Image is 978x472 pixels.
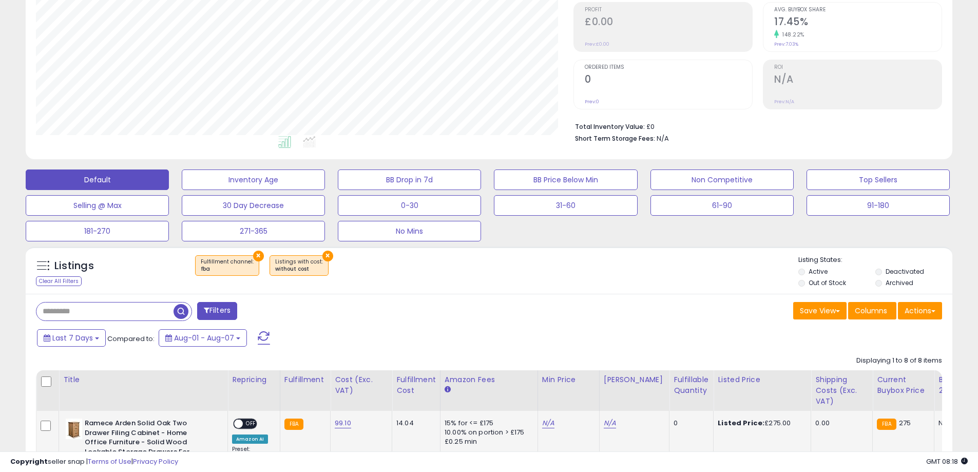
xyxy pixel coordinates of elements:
[899,418,911,428] span: 275
[36,276,82,286] div: Clear All Filters
[585,73,752,87] h2: 0
[37,329,106,347] button: Last 7 Days
[856,356,942,366] div: Displaying 1 to 8 of 8 items
[585,41,609,47] small: Prev: £0.00
[52,333,93,343] span: Last 7 Days
[396,374,436,396] div: Fulfillment Cost
[182,195,325,216] button: 30 Day Decrease
[26,221,169,241] button: 181-270
[63,374,223,385] div: Title
[774,73,942,87] h2: N/A
[774,41,798,47] small: Prev: 7.03%
[26,169,169,190] button: Default
[575,134,655,143] b: Short Term Storage Fees:
[575,120,934,132] li: £0
[275,266,323,273] div: without cost
[275,258,323,273] span: Listings with cost :
[445,419,530,428] div: 15% for <= £175
[494,195,637,216] button: 31-60
[718,418,764,428] b: Listed Price:
[133,457,178,466] a: Privacy Policy
[159,329,247,347] button: Aug-01 - Aug-07
[657,134,669,143] span: N/A
[650,195,794,216] button: 61-90
[174,333,234,343] span: Aug-01 - Aug-07
[201,266,254,273] div: fba
[542,418,554,428] a: N/A
[855,306,887,316] span: Columns
[335,374,388,396] div: Cost (Exc. VAT)
[877,419,896,430] small: FBA
[815,374,868,407] div: Shipping Costs (Exc. VAT)
[604,418,616,428] a: N/A
[809,267,828,276] label: Active
[494,169,637,190] button: BB Price Below Min
[774,65,942,70] span: ROI
[938,374,976,396] div: BB Share 24h.
[10,457,48,466] strong: Copyright
[674,374,709,396] div: Fulfillable Quantity
[718,419,803,428] div: £275.00
[877,374,930,396] div: Current Buybox Price
[66,419,82,439] img: 41n2FvBT+aL._SL40_.jpg
[774,16,942,30] h2: 17.45%
[938,419,972,428] div: N/A
[807,195,950,216] button: 91-180
[335,418,351,428] a: 99.10
[650,169,794,190] button: Non Competitive
[232,435,268,444] div: Amazon AI
[926,457,968,466] span: 2025-08-15 08:18 GMT
[322,251,333,261] button: ×
[718,374,807,385] div: Listed Price
[542,374,595,385] div: Min Price
[774,7,942,13] span: Avg. Buybox Share
[445,428,530,437] div: 10.00% on portion > £175
[604,374,665,385] div: [PERSON_NAME]
[585,7,752,13] span: Profit
[445,374,533,385] div: Amazon Fees
[585,65,752,70] span: Ordered Items
[793,302,847,319] button: Save View
[445,437,530,446] div: £0.25 min
[807,169,950,190] button: Top Sellers
[338,169,481,190] button: BB Drop in 7d
[284,419,303,430] small: FBA
[585,16,752,30] h2: £0.00
[774,99,794,105] small: Prev: N/A
[886,278,913,287] label: Archived
[674,419,705,428] div: 0
[88,457,131,466] a: Terms of Use
[253,251,264,261] button: ×
[575,122,645,131] b: Total Inventory Value:
[26,195,169,216] button: Selling @ Max
[182,221,325,241] button: 271-365
[779,31,804,39] small: 148.22%
[809,278,846,287] label: Out of Stock
[201,258,254,273] span: Fulfillment channel :
[886,267,924,276] label: Deactivated
[815,419,865,428] div: 0.00
[182,169,325,190] button: Inventory Age
[107,334,155,344] span: Compared to:
[10,457,178,467] div: seller snap | |
[338,195,481,216] button: 0-30
[396,419,432,428] div: 14.04
[54,259,94,273] h5: Listings
[232,374,276,385] div: Repricing
[338,221,481,241] button: No Mins
[445,385,451,394] small: Amazon Fees.
[898,302,942,319] button: Actions
[197,302,237,320] button: Filters
[243,420,259,428] span: OFF
[848,302,896,319] button: Columns
[585,99,599,105] small: Prev: 0
[284,374,326,385] div: Fulfillment
[798,255,952,265] p: Listing States:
